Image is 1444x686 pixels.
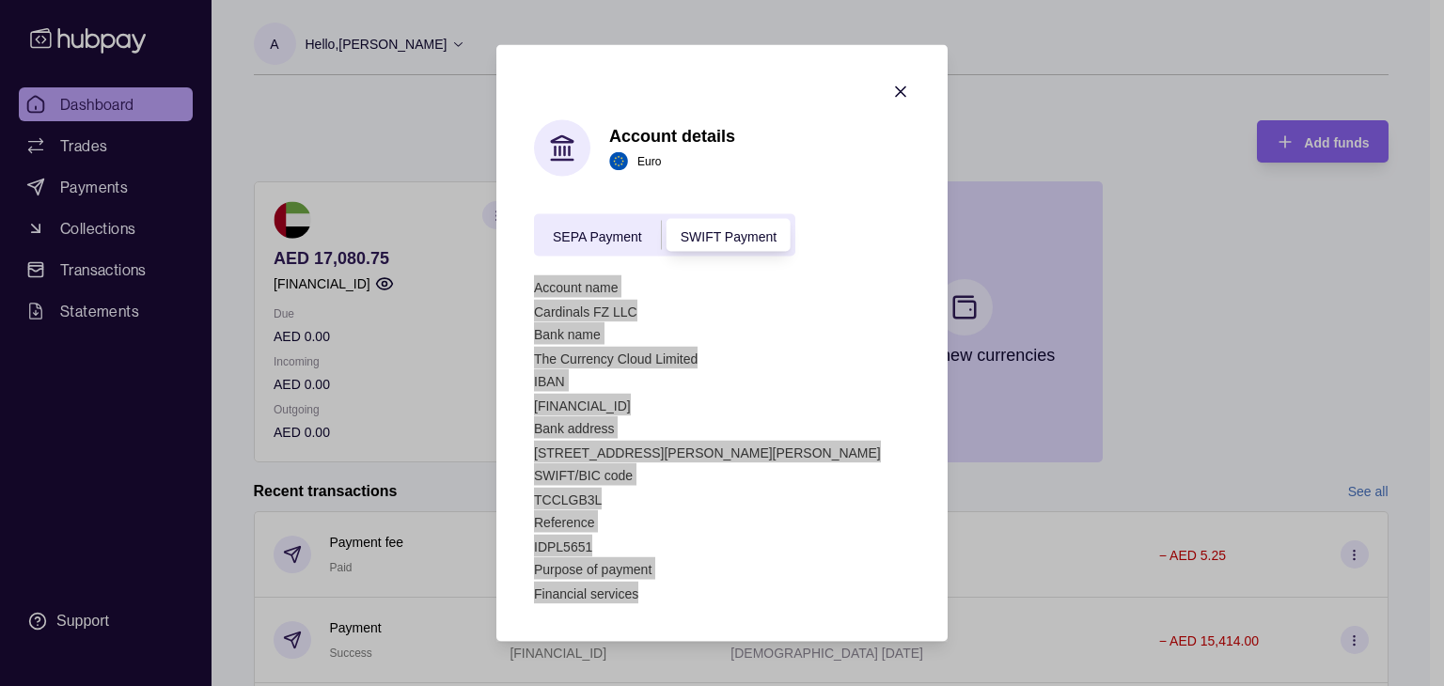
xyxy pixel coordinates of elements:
[681,228,777,243] span: SWIFT Payment
[534,539,592,554] p: IDPL5651
[534,398,631,413] p: [FINANCIAL_ID]
[534,492,602,507] p: TCCLGB3L
[534,421,615,436] p: Bank address
[534,304,637,320] p: Cardinals FZ LLC
[534,515,595,530] p: Reference
[534,468,633,483] p: SWIFT/BIC code
[534,327,601,342] p: Bank name
[534,280,619,295] p: Account name
[609,151,628,170] img: eu
[534,374,565,389] p: IBAN
[534,562,651,577] p: Purpose of payment
[609,125,735,146] h1: Account details
[553,228,642,243] span: SEPA Payment
[534,214,795,257] div: accountIndex
[637,150,661,171] p: Euro
[534,351,698,366] p: The Currency Cloud Limited
[534,445,881,460] p: [STREET_ADDRESS][PERSON_NAME][PERSON_NAME]
[534,586,638,601] p: Financial services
